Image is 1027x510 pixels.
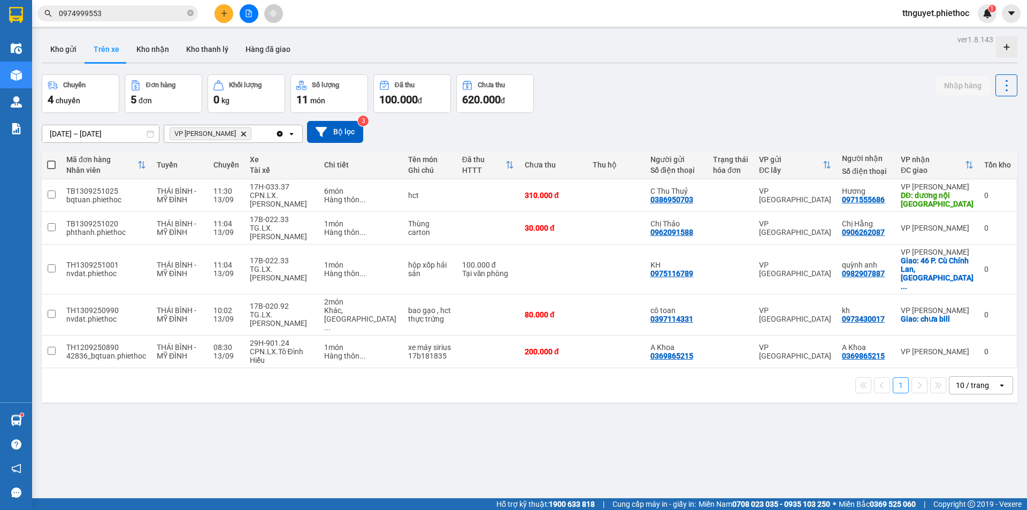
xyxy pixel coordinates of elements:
[66,187,146,195] div: TB1309251025
[245,10,252,17] span: file-add
[324,187,397,195] div: 6 món
[842,269,885,278] div: 0982907887
[395,81,415,89] div: Đã thu
[296,93,308,106] span: 11
[359,228,366,237] span: ...
[901,191,974,208] div: DĐ: dương nội hà đông
[462,261,514,269] div: 100.000 đ
[957,34,993,45] div: ver 1.8.143
[842,195,885,204] div: 0971555686
[66,306,146,315] div: TH1309250990
[42,125,159,142] input: Select a date range.
[650,315,693,323] div: 0397114331
[901,306,974,315] div: VP [PERSON_NAME]
[759,343,831,360] div: VP [GEOGRAPHIC_DATA]
[984,224,1011,232] div: 0
[250,191,314,208] div: CPN.LX.[PERSON_NAME]
[220,10,228,17] span: plus
[968,500,975,508] span: copyright
[66,166,137,174] div: Nhân viên
[250,256,314,265] div: 17B-022.33
[250,224,314,241] div: TG.LX.[PERSON_NAME]
[984,347,1011,356] div: 0
[139,96,152,105] span: đơn
[408,306,451,323] div: bao gạo , hct thực trứng
[650,195,693,204] div: 0386950703
[213,343,239,352] div: 08:30
[214,4,233,23] button: plus
[307,121,363,143] button: Bộ lọc
[373,74,451,113] button: Đã thu100.000đ
[131,93,136,106] span: 5
[525,224,582,232] div: 30.000 đ
[713,166,748,174] div: hóa đơn
[66,219,146,228] div: TB1309251020
[759,261,831,278] div: VP [GEOGRAPHIC_DATA]
[146,81,175,89] div: Đơn hàng
[379,93,418,106] span: 100.000
[310,96,325,105] span: món
[324,195,397,204] div: Hàng thông thường
[593,161,640,169] div: Thu hộ
[842,343,890,352] div: A Khoa
[213,195,239,204] div: 13/09
[11,488,21,498] span: message
[250,155,314,164] div: Xe
[187,10,194,16] span: close-circle
[650,343,702,352] div: A Khoa
[11,415,22,426] img: warehouse-icon
[11,439,21,450] span: question-circle
[250,347,314,364] div: CPN.LX.Tô Đình Hiếu
[462,166,505,174] div: HTTT
[66,195,146,204] div: bqtuan.phiethoc
[178,36,237,62] button: Kho thanh lý
[213,219,239,228] div: 11:04
[984,310,1011,319] div: 0
[893,377,909,393] button: 1
[229,81,262,89] div: Khối lượng
[174,130,236,138] span: VP Nguyễn Xiển
[290,74,368,113] button: Số lượng11món
[418,96,422,105] span: đ
[324,261,397,269] div: 1 món
[408,343,451,360] div: xe máy sirius 17b181835
[462,155,505,164] div: Đã thu
[408,166,451,174] div: Ghi chú
[759,155,823,164] div: VP gửi
[408,155,451,164] div: Tên món
[11,463,21,474] span: notification
[63,81,86,89] div: Chuyến
[66,261,146,269] div: TH1309251001
[66,315,146,323] div: nvdat.phiethoc
[650,228,693,237] div: 0962091588
[842,315,885,323] div: 0973430017
[759,166,823,174] div: ĐC lấy
[237,36,299,62] button: Hàng đã giao
[287,130,296,138] svg: open
[270,10,277,17] span: aim
[254,128,255,139] input: Selected VP Nguyễn Xiển.
[525,191,582,200] div: 310.000 đ
[525,161,582,169] div: Chưa thu
[59,7,185,19] input: Tìm tên, số ĐT hoặc mã đơn
[759,306,831,323] div: VP [GEOGRAPHIC_DATA]
[759,219,831,237] div: VP [GEOGRAPHIC_DATA]
[48,93,53,106] span: 4
[457,151,519,179] th: Toggle SortBy
[984,161,1011,169] div: Tồn kho
[462,269,514,278] div: Tại văn phòng
[208,74,285,113] button: Khối lượng0kg
[990,5,994,12] span: 1
[650,306,702,315] div: cô toan
[213,161,239,169] div: Chuyến
[213,352,239,360] div: 13/09
[983,9,992,18] img: icon-new-feature
[956,380,989,391] div: 10 / trang
[408,261,451,278] div: hộp xốp hải sản
[213,315,239,323] div: 13/09
[998,381,1006,390] svg: open
[408,191,451,200] div: hct
[549,500,595,508] strong: 1900 633 818
[250,265,314,282] div: TG.LX.[PERSON_NAME]
[213,93,219,106] span: 0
